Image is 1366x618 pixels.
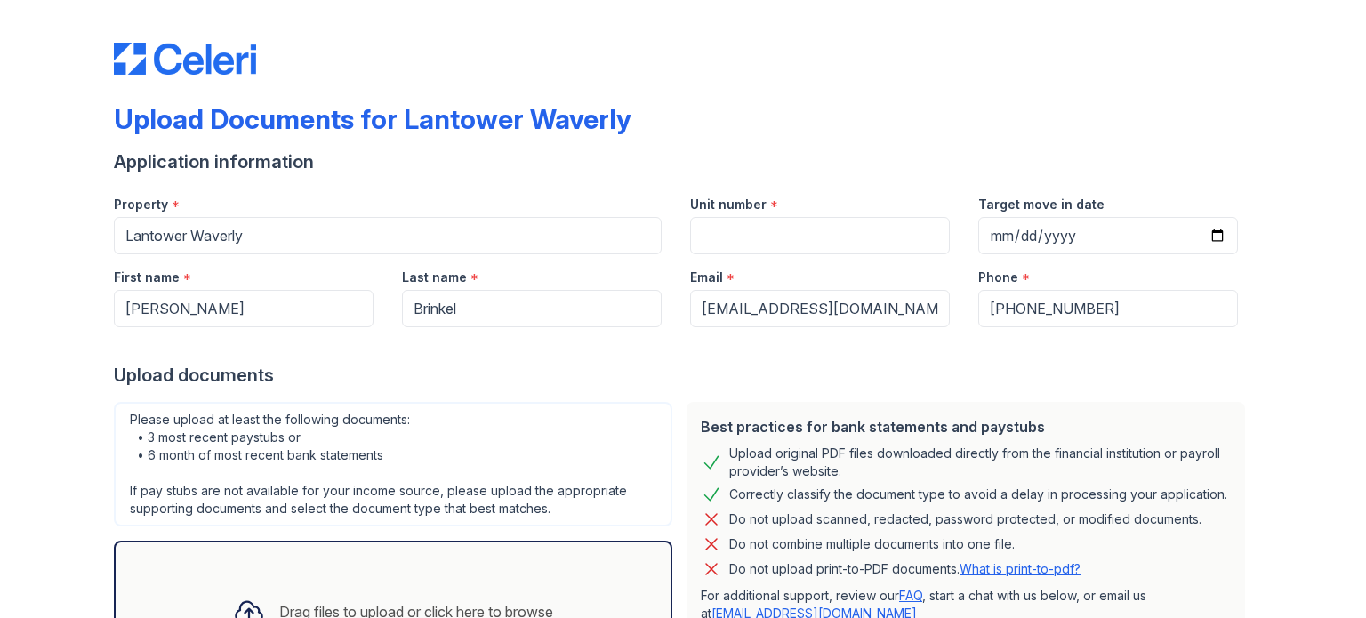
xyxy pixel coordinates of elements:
[978,269,1018,286] label: Phone
[960,561,1081,576] a: What is print-to-pdf?
[729,484,1227,505] div: Correctly classify the document type to avoid a delay in processing your application.
[114,103,631,135] div: Upload Documents for Lantower Waverly
[899,588,922,603] a: FAQ
[114,43,256,75] img: CE_Logo_Blue-a8612792a0a2168367f1c8372b55b34899dd931a85d93a1a3d3e32e68fde9ad4.png
[978,196,1105,213] label: Target move in date
[729,509,1201,530] div: Do not upload scanned, redacted, password protected, or modified documents.
[114,363,1252,388] div: Upload documents
[402,269,467,286] label: Last name
[114,149,1252,174] div: Application information
[729,445,1231,480] div: Upload original PDF files downloaded directly from the financial institution or payroll provider’...
[114,402,672,526] div: Please upload at least the following documents: • 3 most recent paystubs or • 6 month of most rec...
[729,534,1015,555] div: Do not combine multiple documents into one file.
[729,560,1081,578] p: Do not upload print-to-PDF documents.
[114,196,168,213] label: Property
[690,196,767,213] label: Unit number
[690,269,723,286] label: Email
[114,269,180,286] label: First name
[701,416,1231,437] div: Best practices for bank statements and paystubs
